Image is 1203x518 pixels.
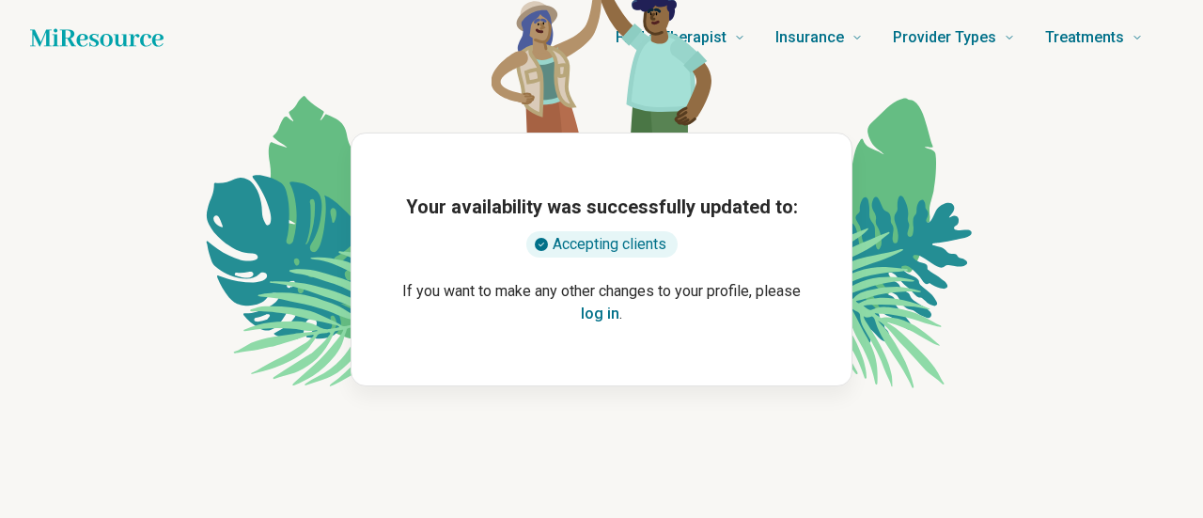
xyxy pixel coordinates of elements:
[382,280,821,325] p: If you want to make any other changes to your profile, please .
[581,303,619,325] button: log in
[30,19,164,56] a: Home page
[406,194,798,220] h1: Your availability was successfully updated to:
[526,231,678,258] div: Accepting clients
[893,24,996,51] span: Provider Types
[1045,24,1124,51] span: Treatments
[775,24,844,51] span: Insurance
